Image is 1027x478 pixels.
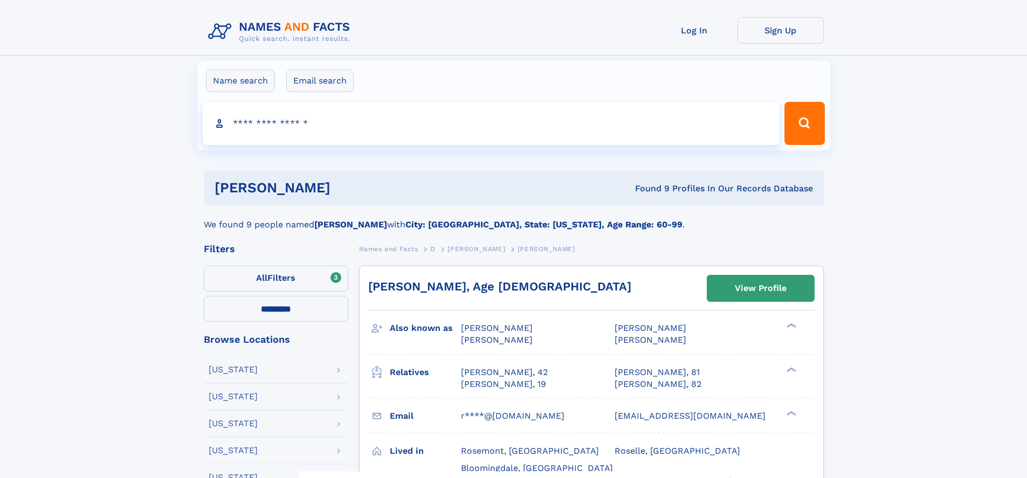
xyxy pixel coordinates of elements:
[737,17,824,44] a: Sign Up
[390,319,461,337] h3: Also known as
[615,411,766,421] span: [EMAIL_ADDRESS][DOMAIN_NAME]
[461,378,546,390] a: [PERSON_NAME], 19
[209,392,258,401] div: [US_STATE]
[204,266,348,292] label: Filters
[518,245,575,253] span: [PERSON_NAME]
[461,323,533,333] span: [PERSON_NAME]
[784,410,797,417] div: ❯
[359,242,418,255] a: Names and Facts
[615,378,701,390] a: [PERSON_NAME], 82
[204,205,824,231] div: We found 9 people named with .
[209,419,258,428] div: [US_STATE]
[615,335,686,345] span: [PERSON_NAME]
[461,335,533,345] span: [PERSON_NAME]
[707,275,814,301] a: View Profile
[784,102,824,145] button: Search Button
[390,407,461,425] h3: Email
[784,366,797,373] div: ❯
[651,17,737,44] a: Log In
[430,245,436,253] span: D
[368,280,631,293] a: [PERSON_NAME], Age [DEMOGRAPHIC_DATA]
[286,70,354,92] label: Email search
[447,245,505,253] span: [PERSON_NAME]
[204,244,348,254] div: Filters
[390,442,461,460] h3: Lived in
[735,276,787,301] div: View Profile
[405,219,683,230] b: City: [GEOGRAPHIC_DATA], State: [US_STATE], Age Range: 60-99
[204,17,359,46] img: Logo Names and Facts
[209,446,258,455] div: [US_STATE]
[784,322,797,329] div: ❯
[314,219,387,230] b: [PERSON_NAME]
[615,366,700,378] a: [PERSON_NAME], 81
[209,365,258,374] div: [US_STATE]
[203,102,780,145] input: search input
[215,181,483,195] h1: [PERSON_NAME]
[483,183,813,195] div: Found 9 Profiles In Our Records Database
[461,446,599,456] span: Rosemont, [GEOGRAPHIC_DATA]
[206,70,275,92] label: Name search
[615,323,686,333] span: [PERSON_NAME]
[461,366,548,378] a: [PERSON_NAME], 42
[447,242,505,255] a: [PERSON_NAME]
[461,463,613,473] span: Bloomingdale, [GEOGRAPHIC_DATA]
[430,242,436,255] a: D
[204,335,348,344] div: Browse Locations
[390,363,461,382] h3: Relatives
[256,273,267,283] span: All
[615,446,740,456] span: Roselle, [GEOGRAPHIC_DATA]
